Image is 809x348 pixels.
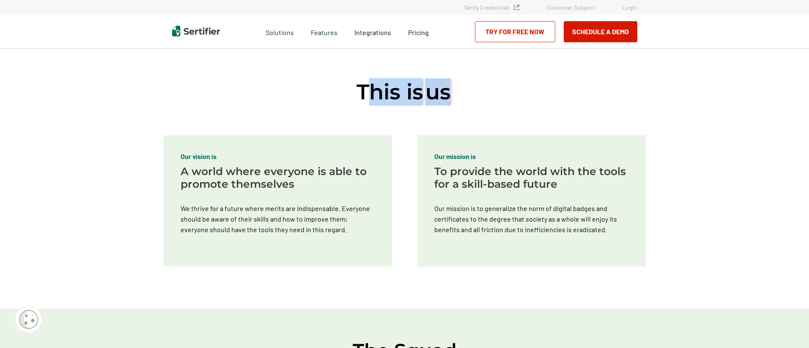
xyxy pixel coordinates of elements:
[464,4,519,11] a: Verify Credentials
[266,26,294,37] span: Solutions
[514,5,519,10] img: Verified
[547,4,595,11] a: Customer Support
[434,165,629,190] h2: To provide the world with the tools for a skill-based future
[172,26,220,36] img: Sertifier | Digital Credentialing Platform
[311,26,337,37] span: Features
[434,152,476,161] span: Our mission is
[181,203,375,235] span: We thrive for a future where merits are indispensable. Everyone should be aware of their skills a...
[181,165,375,190] h2: A world where everyone is able to promote themselves
[19,310,38,329] img: Cookie Popup Icon
[408,28,429,36] span: Pricing
[434,203,629,235] span: Our mission is to generalize the norm of digital badges and certificates to the degree that socie...
[408,26,429,37] a: Pricing
[423,79,453,105] span: us
[564,21,637,42] button: Schedule a Demo
[767,307,809,348] iframe: Chat Widget
[354,26,391,37] a: Integrations
[357,78,453,106] h1: This is
[181,152,217,161] span: Our vision is
[354,28,391,36] span: Integrations
[475,21,555,42] a: Try for Free Now
[623,4,637,11] a: Login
